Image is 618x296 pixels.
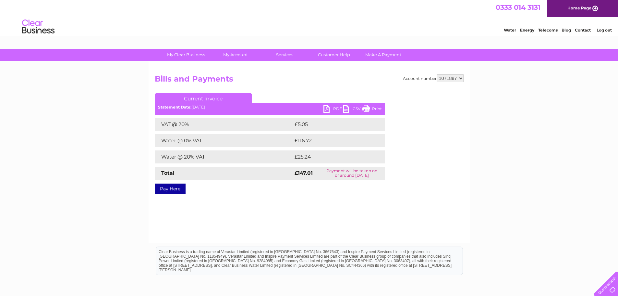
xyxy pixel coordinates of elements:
[562,28,571,32] a: Blog
[22,17,55,37] img: logo.png
[343,105,362,114] a: CSV
[155,134,293,147] td: Water @ 0% VAT
[307,49,361,61] a: Customer Help
[319,167,385,180] td: Payment will be taken on or around [DATE]
[520,28,534,32] a: Energy
[209,49,262,61] a: My Account
[161,170,175,176] strong: Total
[575,28,591,32] a: Contact
[362,105,382,114] a: Print
[323,105,343,114] a: PDF
[538,28,558,32] a: Telecoms
[155,105,385,109] div: [DATE]
[403,74,464,82] div: Account number
[158,105,191,109] b: Statement Date:
[293,118,370,131] td: £5.05
[155,150,293,163] td: Water @ 20% VAT
[155,184,186,194] a: Pay Here
[156,4,463,32] div: Clear Business is a trading name of Verastar Limited (registered in [GEOGRAPHIC_DATA] No. 3667643...
[504,28,516,32] a: Water
[597,28,612,32] a: Log out
[293,150,372,163] td: £25.24
[295,170,313,176] strong: £147.01
[155,74,464,87] h2: Bills and Payments
[159,49,213,61] a: My Clear Business
[155,118,293,131] td: VAT @ 20%
[155,93,252,103] a: Current Invoice
[357,49,410,61] a: Make A Payment
[496,3,540,11] a: 0333 014 3131
[258,49,311,61] a: Services
[293,134,372,147] td: £116.72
